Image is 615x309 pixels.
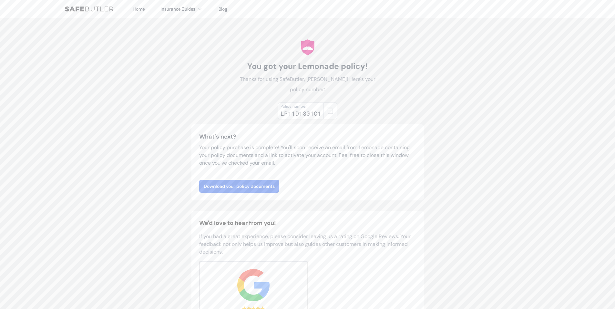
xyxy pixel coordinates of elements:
button: Insurance Guides [160,5,203,13]
h3: What's next? [199,132,416,141]
a: Download your policy documents [199,180,279,193]
h2: We'd love to hear from you! [199,218,416,227]
img: google.svg [237,269,270,301]
p: Thanks for using SafeButler, [PERSON_NAME]! Here's your policy number: [235,74,380,95]
a: Blog [219,6,227,12]
div: LP11D1801C1 [281,109,321,118]
a: Home [133,6,145,12]
img: SafeButler Text Logo [65,6,113,12]
p: Your policy purchase is complete! You'll soon receive an email from Lemonade containing your poli... [199,144,416,167]
div: Policy number [281,104,321,109]
h1: You got your Lemonade policy! [235,61,380,72]
p: If you had a great experience, please consider leaving us a rating on Google Reviews. Your feedba... [199,233,416,256]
